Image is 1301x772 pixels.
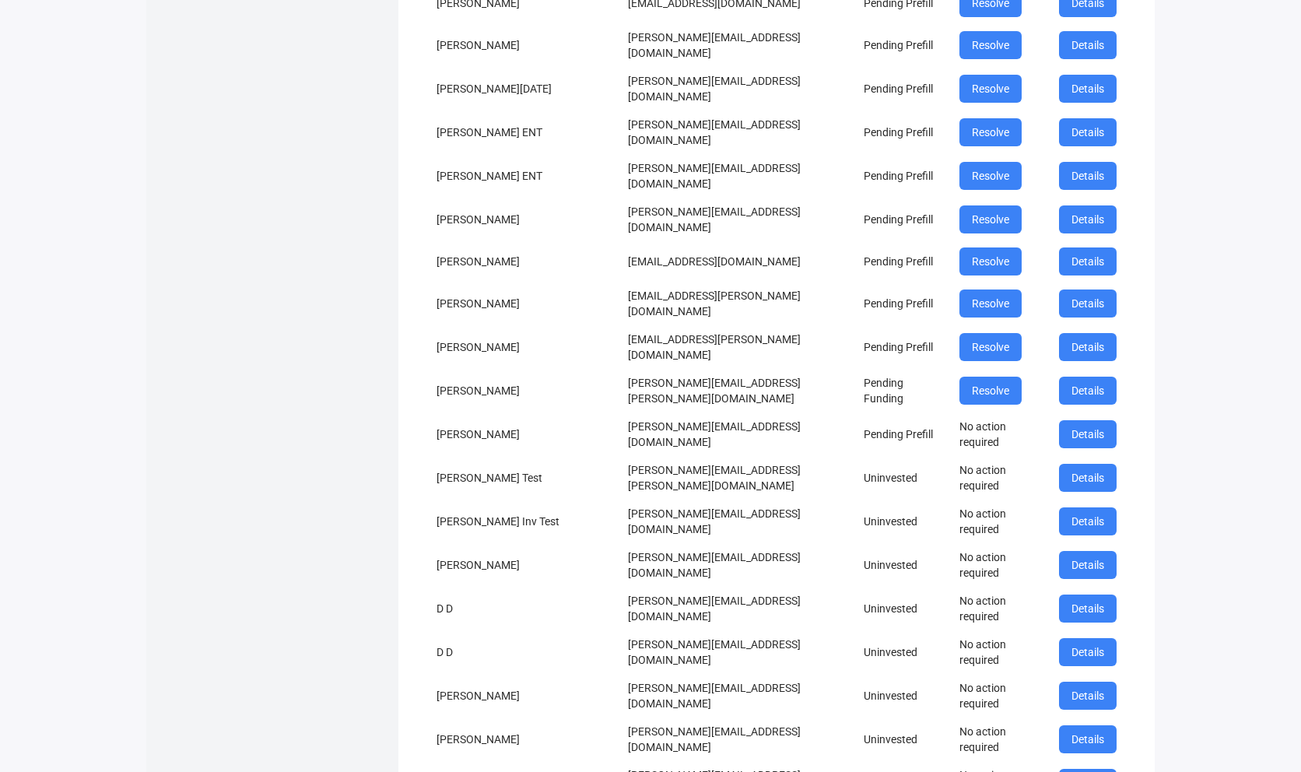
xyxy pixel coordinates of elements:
td: Pending Prefill [851,111,947,154]
button: Resolve [959,377,1022,405]
td: Uninvested [851,543,947,587]
td: No action required [947,412,1047,456]
td: Pending Funding [851,369,947,412]
td: Uninvested [851,500,947,543]
button: Details [1059,333,1117,361]
button: Details [1059,420,1117,448]
td: [PERSON_NAME] [424,718,615,761]
td: [EMAIL_ADDRESS][PERSON_NAME][DOMAIN_NAME] [615,282,851,325]
td: Uninvested [851,456,947,500]
button: Resolve [959,75,1022,103]
td: [PERSON_NAME][EMAIL_ADDRESS][DOMAIN_NAME] [615,23,851,67]
td: Pending Prefill [851,241,947,282]
td: No action required [947,500,1047,543]
button: Details [1059,464,1117,492]
button: Details [1059,205,1117,233]
td: [EMAIL_ADDRESS][DOMAIN_NAME] [615,241,851,282]
td: [PERSON_NAME][EMAIL_ADDRESS][DOMAIN_NAME] [615,198,851,241]
td: [PERSON_NAME][EMAIL_ADDRESS][PERSON_NAME][DOMAIN_NAME] [615,369,851,412]
td: Uninvested [851,630,947,674]
button: Details [1059,289,1117,318]
button: Details [1059,118,1117,146]
td: [PERSON_NAME][EMAIL_ADDRESS][DOMAIN_NAME] [615,154,851,198]
td: Uninvested [851,718,947,761]
button: Resolve [959,247,1022,275]
td: [PERSON_NAME][EMAIL_ADDRESS][DOMAIN_NAME] [615,630,851,674]
button: Details [1059,638,1117,666]
td: Uninvested [851,674,947,718]
button: Details [1059,31,1117,59]
button: Resolve [959,205,1022,233]
td: [PERSON_NAME][EMAIL_ADDRESS][PERSON_NAME][DOMAIN_NAME] [615,456,851,500]
td: Pending Prefill [851,412,947,456]
td: No action required [947,587,1047,630]
button: Resolve [959,31,1022,59]
td: [PERSON_NAME] Inv Test [424,500,615,543]
button: Details [1059,551,1117,579]
td: [PERSON_NAME][EMAIL_ADDRESS][DOMAIN_NAME] [615,587,851,630]
td: [PERSON_NAME] ENT [424,154,615,198]
td: No action required [947,674,1047,718]
td: Pending Prefill [851,67,947,111]
td: Pending Prefill [851,282,947,325]
td: [PERSON_NAME][EMAIL_ADDRESS][DOMAIN_NAME] [615,674,851,718]
td: [PERSON_NAME] [424,282,615,325]
td: Pending Prefill [851,23,947,67]
button: Details [1059,595,1117,623]
td: [PERSON_NAME][EMAIL_ADDRESS][DOMAIN_NAME] [615,67,851,111]
td: [PERSON_NAME] [424,23,615,67]
td: [PERSON_NAME] [424,241,615,282]
td: No action required [947,456,1047,500]
button: Resolve [959,333,1022,361]
td: D D [424,630,615,674]
td: Pending Prefill [851,198,947,241]
td: [PERSON_NAME] [424,369,615,412]
td: [PERSON_NAME] [424,412,615,456]
td: No action required [947,718,1047,761]
td: [PERSON_NAME][EMAIL_ADDRESS][DOMAIN_NAME] [615,111,851,154]
button: Resolve [959,118,1022,146]
td: [PERSON_NAME][EMAIL_ADDRESS][DOMAIN_NAME] [615,412,851,456]
td: No action required [947,543,1047,587]
button: Details [1059,162,1117,190]
td: Uninvested [851,587,947,630]
button: Details [1059,725,1117,753]
button: Details [1059,682,1117,710]
td: D D [424,587,615,630]
td: [PERSON_NAME] [424,325,615,369]
td: [EMAIL_ADDRESS][PERSON_NAME][DOMAIN_NAME] [615,325,851,369]
td: [PERSON_NAME] Test [424,456,615,500]
button: Resolve [959,289,1022,318]
button: Details [1059,377,1117,405]
td: Pending Prefill [851,154,947,198]
td: [PERSON_NAME] ENT [424,111,615,154]
button: Resolve [959,162,1022,190]
td: [PERSON_NAME] [424,674,615,718]
td: No action required [947,630,1047,674]
button: Details [1059,247,1117,275]
button: Details [1059,75,1117,103]
td: [PERSON_NAME][DATE] [424,67,615,111]
td: [PERSON_NAME][EMAIL_ADDRESS][DOMAIN_NAME] [615,500,851,543]
button: Details [1059,507,1117,535]
td: Pending Prefill [851,325,947,369]
td: [PERSON_NAME][EMAIL_ADDRESS][DOMAIN_NAME] [615,718,851,761]
td: [PERSON_NAME][EMAIL_ADDRESS][DOMAIN_NAME] [615,543,851,587]
td: [PERSON_NAME] [424,543,615,587]
td: [PERSON_NAME] [424,198,615,241]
